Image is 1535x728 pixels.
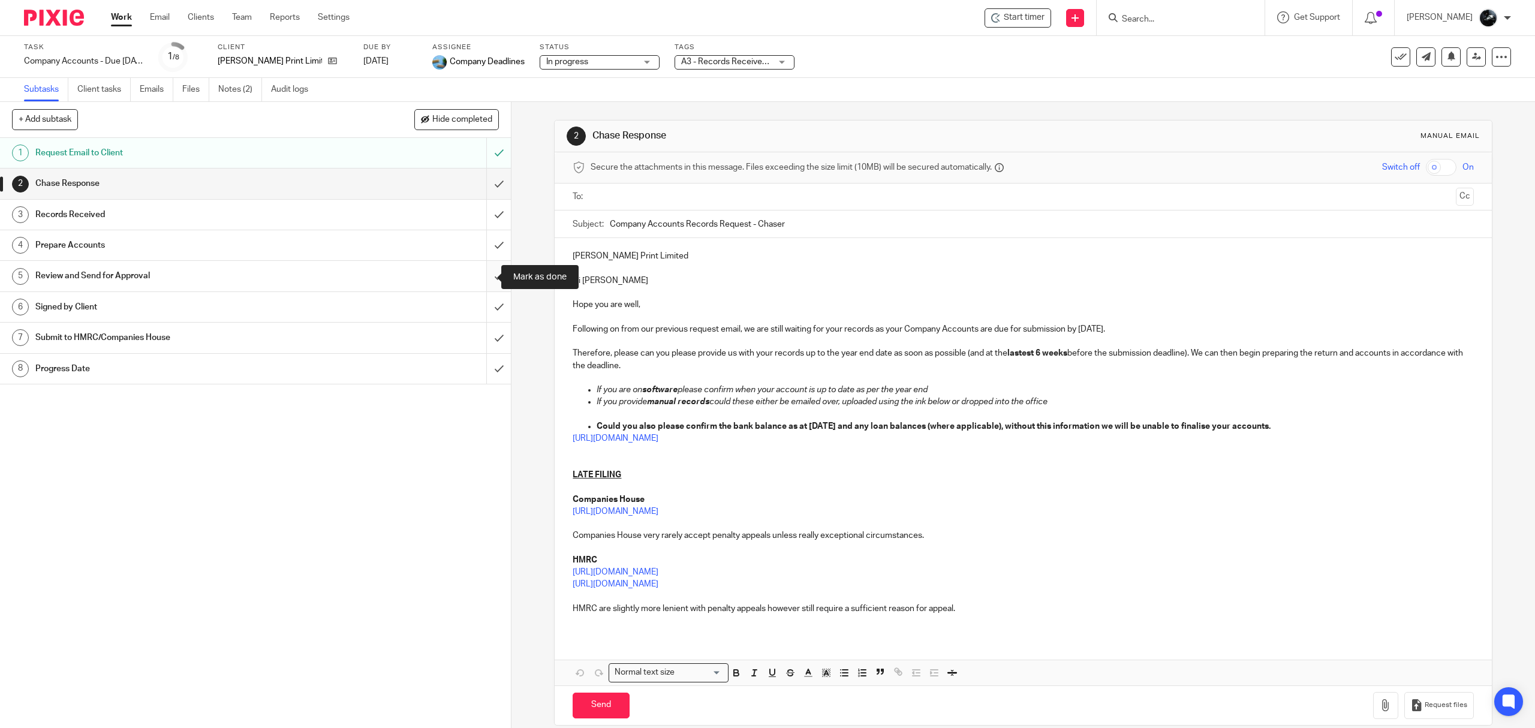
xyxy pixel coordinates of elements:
[1007,349,1067,357] strong: lastest 6 weeks
[681,58,780,66] span: A3 - Records Received + 1
[678,386,928,394] em: please confirm when your account is up to date as per the year end
[35,236,328,254] h1: Prepare Accounts
[24,55,144,67] div: Company Accounts - Due [DATE] Onwards
[24,10,84,26] img: Pixie
[546,58,588,66] span: In progress
[12,299,29,315] div: 6
[1420,131,1480,141] div: Manual email
[573,556,597,564] strong: HMRC
[77,78,131,101] a: Client tasks
[12,268,29,285] div: 5
[573,568,658,576] a: [URL][DOMAIN_NAME]
[573,471,621,479] u: LATE FILING
[567,127,586,146] div: 2
[167,50,179,64] div: 1
[35,267,328,285] h1: Review and Send for Approval
[985,8,1051,28] div: Partington Print Limited - Company Accounts - Due 1st May 2023 Onwards
[573,507,658,516] a: [URL][DOMAIN_NAME]
[12,145,29,161] div: 1
[573,693,630,718] input: Send
[140,78,173,101] a: Emails
[218,43,348,52] label: Client
[1456,188,1474,206] button: Cc
[12,237,29,254] div: 4
[318,11,350,23] a: Settings
[24,55,144,67] div: Company Accounts - Due 1st May 2023 Onwards
[363,57,389,65] span: [DATE]
[1294,13,1340,22] span: Get Support
[573,323,1473,335] p: Following on from our previous request email, we are still waiting for your records as your Compa...
[12,176,29,192] div: 2
[1004,11,1045,24] span: Start timer
[573,495,645,504] strong: Companies House
[12,206,29,223] div: 3
[1382,161,1420,173] span: Switch off
[675,43,794,52] label: Tags
[232,11,252,23] a: Team
[591,161,992,173] span: Secure the attachments in this message. Files exceeding the size limit (10MB) will be secured aut...
[12,109,78,130] button: + Add subtask
[573,603,1473,615] p: HMRC are slightly more lenient with penalty appeals however still require a sufficient reason for...
[363,43,417,52] label: Due by
[35,206,328,224] h1: Records Received
[609,663,729,682] div: Search for option
[12,360,29,377] div: 8
[573,250,1473,262] p: [PERSON_NAME] Print Limited
[432,115,492,125] span: Hide completed
[188,11,214,23] a: Clients
[35,175,328,192] h1: Chase Response
[1479,8,1498,28] img: 1000002122.jpg
[271,78,317,101] a: Audit logs
[218,55,322,67] p: [PERSON_NAME] Print Limited
[573,530,1473,542] p: Companies House very rarely accept penalty appeals unless really exceptional circumstances.
[414,109,499,130] button: Hide completed
[432,55,447,70] img: 1000002133.jpg
[573,580,658,588] a: [URL][DOMAIN_NAME]
[573,299,1473,311] p: Hope you are well,
[35,329,328,347] h1: Submit to HMRC/Companies House
[573,434,658,443] a: [URL][DOMAIN_NAME]
[642,386,678,394] em: software
[573,347,1473,372] p: Therefore, please can you please provide us with your records up to the year end date as soon as ...
[111,11,132,23] a: Work
[270,11,300,23] a: Reports
[612,666,677,679] span: Normal text size
[678,666,721,679] input: Search for option
[12,329,29,346] div: 7
[1404,692,1474,719] button: Request files
[35,144,328,162] h1: Request Email to Client
[24,43,144,52] label: Task
[597,386,642,394] em: If you are on
[573,275,1473,287] p: Hi [PERSON_NAME]
[450,56,525,68] span: Company Deadlines
[182,78,209,101] a: Files
[573,191,586,203] label: To:
[1425,700,1467,710] span: Request files
[35,298,328,316] h1: Signed by Client
[573,218,604,230] label: Subject:
[1462,161,1474,173] span: On
[432,43,525,52] label: Assignee
[540,43,660,52] label: Status
[173,54,179,61] small: /8
[1121,14,1229,25] input: Search
[24,78,68,101] a: Subtasks
[709,398,1048,406] em: could these either be emailed over, uploaded using the ink below or dropped into the office
[597,422,1271,431] strong: Could you also please confirm the bank balance as at [DATE] and any loan balances (where applicab...
[35,360,328,378] h1: Progress Date
[218,78,262,101] a: Notes (2)
[150,11,170,23] a: Email
[647,398,709,406] em: manual records
[597,398,647,406] em: If you provide
[592,130,1049,142] h1: Chase Response
[1407,11,1473,23] p: [PERSON_NAME]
